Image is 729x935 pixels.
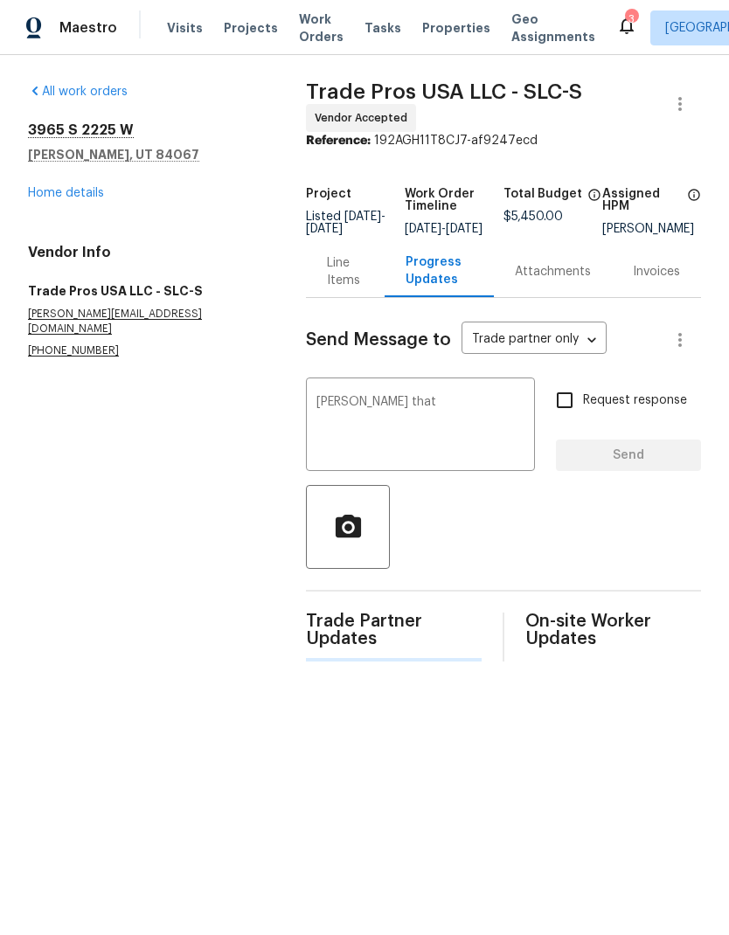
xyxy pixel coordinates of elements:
span: [DATE] [405,223,441,235]
a: Home details [28,187,104,199]
div: 3 [625,10,637,28]
div: Line Items [327,254,363,289]
span: Listed [306,211,385,235]
span: - [306,211,385,235]
span: Work Orders [299,10,344,45]
span: Vendor Accepted [315,109,414,127]
span: - [405,223,483,235]
span: The total cost of line items that have been proposed by Opendoor. This sum includes line items th... [587,188,601,211]
div: Attachments [515,263,591,280]
h5: Trade Pros USA LLC - SLC-S [28,282,264,300]
div: Trade partner only [462,326,607,355]
div: 192AGH11T8CJ7-af9247ecd [306,132,701,149]
div: [PERSON_NAME] [602,223,701,235]
h5: Assigned HPM [602,188,682,212]
span: Maestro [59,19,117,37]
div: Invoices [633,263,680,280]
span: Request response [583,391,687,410]
span: Geo Assignments [511,10,595,45]
h5: Total Budget [503,188,582,200]
h4: Vendor Info [28,244,264,261]
b: Reference: [306,135,371,147]
span: Send Message to [306,331,451,349]
div: Progress Updates [406,253,473,288]
span: Trade Partner Updates [306,613,482,648]
span: The hpm assigned to this work order. [687,188,701,223]
span: Projects [224,19,278,37]
span: [DATE] [446,223,483,235]
h5: Work Order Timeline [405,188,503,212]
span: Trade Pros USA LLC - SLC-S [306,81,582,102]
textarea: [PERSON_NAME] that [316,396,524,457]
span: Properties [422,19,490,37]
span: Visits [167,19,203,37]
span: [DATE] [306,223,343,235]
span: Tasks [364,22,401,34]
h5: Project [306,188,351,200]
span: On-site Worker Updates [525,613,701,648]
a: All work orders [28,86,128,98]
span: [DATE] [344,211,381,223]
span: $5,450.00 [503,211,563,223]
